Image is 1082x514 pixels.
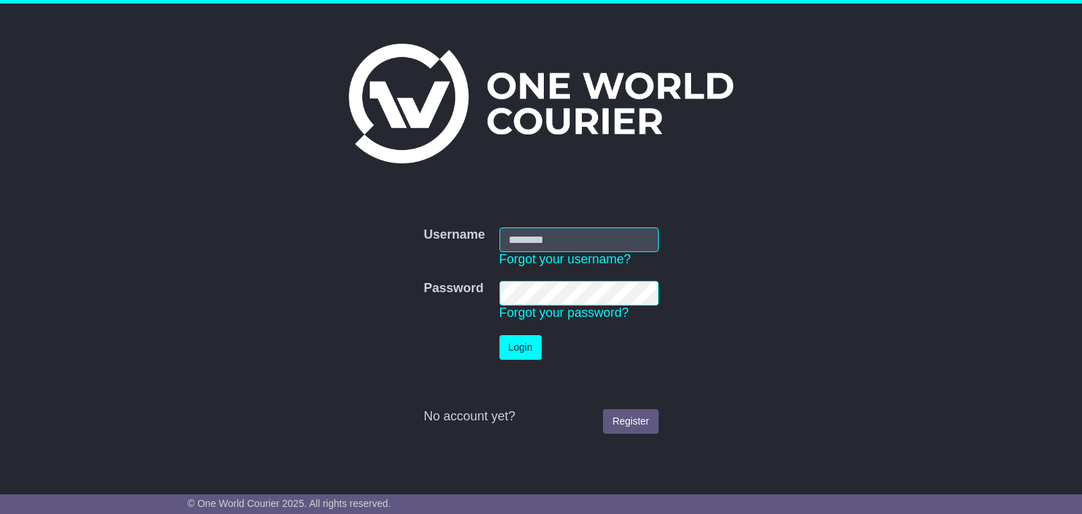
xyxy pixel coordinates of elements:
[423,227,485,243] label: Username
[187,498,391,509] span: © One World Courier 2025. All rights reserved.
[349,44,733,163] img: One World
[499,306,629,320] a: Forgot your password?
[603,409,658,434] a: Register
[423,409,658,425] div: No account yet?
[423,281,483,296] label: Password
[499,335,542,360] button: Login
[499,252,631,266] a: Forgot your username?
